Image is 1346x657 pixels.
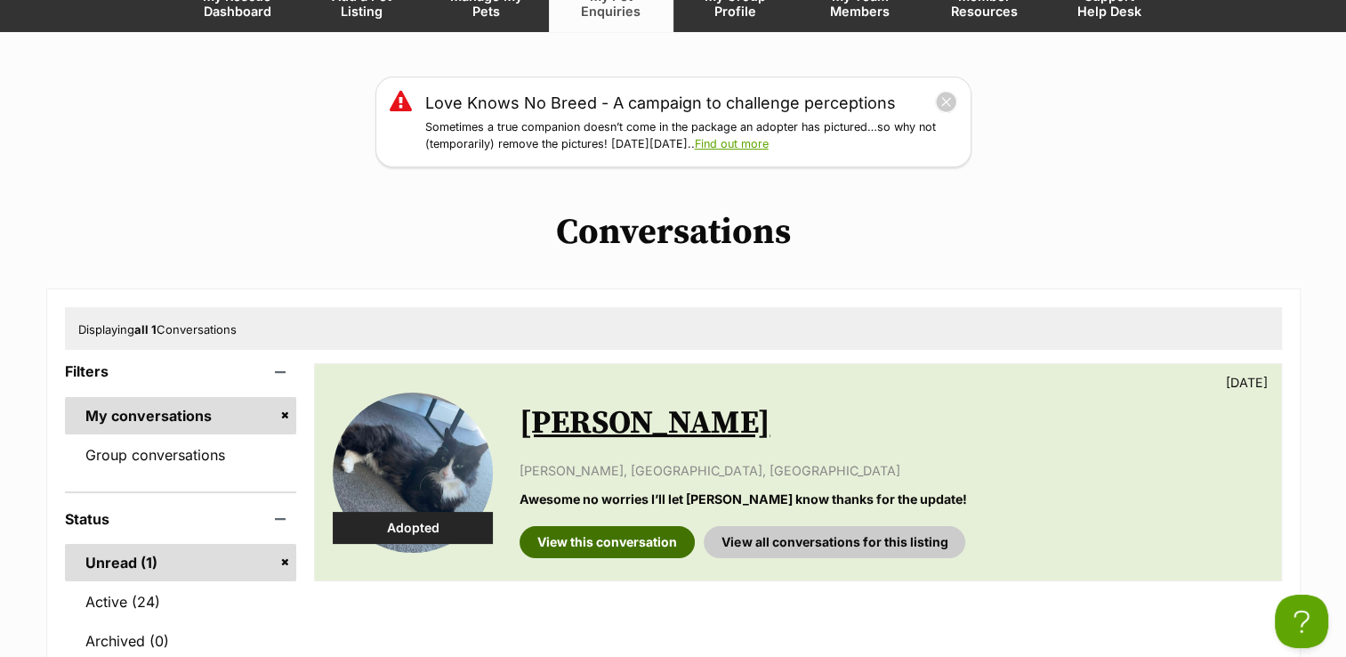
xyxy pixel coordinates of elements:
a: Find out more [695,137,769,150]
a: Unread (1) [65,544,297,581]
div: Adopted [333,512,493,544]
a: Love Knows No Breed - A campaign to challenge perceptions [425,91,896,115]
img: Myles [333,393,493,553]
header: Filters [65,363,297,379]
header: Status [65,511,297,527]
p: Awesome no worries I’ll let [PERSON_NAME] know thanks for the update! [520,490,1262,508]
p: [PERSON_NAME], [GEOGRAPHIC_DATA], [GEOGRAPHIC_DATA] [520,461,1262,480]
a: View this conversation [520,526,695,558]
button: close [935,91,957,113]
a: View all conversations for this listing [704,526,965,558]
a: [PERSON_NAME] [520,403,770,443]
a: Group conversations [65,436,297,474]
strong: all 1 [134,322,157,337]
p: Sometimes a true companion doesn’t come in the package an adopter has pictured…so why not (tempor... [425,119,957,153]
span: Displaying Conversations [78,322,237,337]
a: Active (24) [65,583,297,620]
p: [DATE] [1226,373,1268,392]
a: My conversations [65,397,297,434]
iframe: Help Scout Beacon - Open [1275,595,1328,648]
